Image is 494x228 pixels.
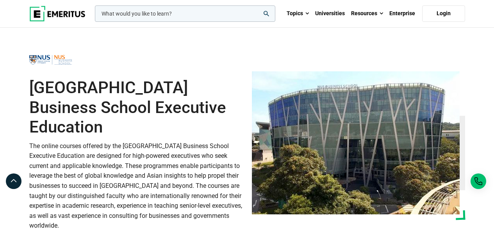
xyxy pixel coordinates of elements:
input: woocommerce-product-search-field-0 [95,5,275,22]
a: Login [422,5,465,22]
img: National University of Singapore Business School Executive Education [252,71,460,214]
h1: [GEOGRAPHIC_DATA] Business School Executive Education [29,78,243,137]
img: National University of Singapore Business School Executive Education [29,51,72,69]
